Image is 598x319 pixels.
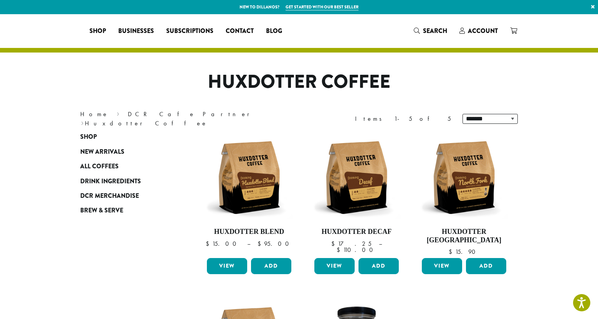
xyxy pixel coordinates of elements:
a: DCR Merchandise [80,189,172,203]
span: $ [337,246,343,254]
span: Drink Ingredients [80,177,141,186]
a: Shop [83,25,112,37]
a: All Coffees [80,159,172,174]
span: $ [449,248,455,256]
span: › [81,116,84,128]
a: Brew & Serve [80,203,172,218]
bdi: 95.00 [258,240,292,248]
button: Add [358,258,399,274]
span: Account [468,26,498,35]
a: Search [408,25,453,37]
a: View [422,258,462,274]
bdi: 15.90 [449,248,479,256]
a: Drink Ingredients [80,174,172,188]
h4: Huxdotter Decaf [312,228,401,236]
h1: Huxdotter Coffee [74,71,524,93]
a: Get started with our best seller [286,4,358,10]
button: Add [466,258,506,274]
div: Items 1-5 of 5 [355,114,451,123]
span: Search [423,26,447,35]
span: › [117,107,119,119]
span: $ [258,240,264,248]
span: Contact [226,26,254,36]
a: View [314,258,355,274]
span: Businesses [118,26,154,36]
a: Home [80,110,109,118]
a: Huxdotter Blend [205,133,293,255]
bdi: 17.25 [331,240,372,248]
span: Shop [80,132,97,142]
bdi: 110.00 [337,246,377,254]
h4: Huxdotter [GEOGRAPHIC_DATA] [420,228,508,244]
a: DCR Cafe Partner [128,110,255,118]
span: Brew & Serve [80,206,123,215]
span: All Coffees [80,162,119,171]
a: New Arrivals [80,145,172,159]
a: Huxdotter [GEOGRAPHIC_DATA] $15.90 [420,133,508,255]
span: New Arrivals [80,147,124,157]
span: Subscriptions [166,26,213,36]
bdi: 15.00 [206,240,240,248]
img: Huxdotter-Coffee-Decaf-12oz-Web.jpg [312,133,401,222]
a: View [207,258,247,274]
span: $ [206,240,212,248]
button: Add [251,258,291,274]
span: – [247,240,250,248]
span: DCR Merchandise [80,191,139,201]
h4: Huxdotter Blend [205,228,293,236]
img: Huxdotter-Coffee-Huxdotter-Blend-12oz-Web.jpg [205,133,293,222]
span: Shop [89,26,106,36]
a: Shop [80,130,172,144]
span: $ [331,240,338,248]
img: Huxdotter-Coffee-North-Fork-12oz-Web.jpg [420,133,508,222]
nav: Breadcrumb [80,110,287,128]
span: – [379,240,382,248]
a: Huxdotter Decaf [312,133,401,255]
span: Blog [266,26,282,36]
